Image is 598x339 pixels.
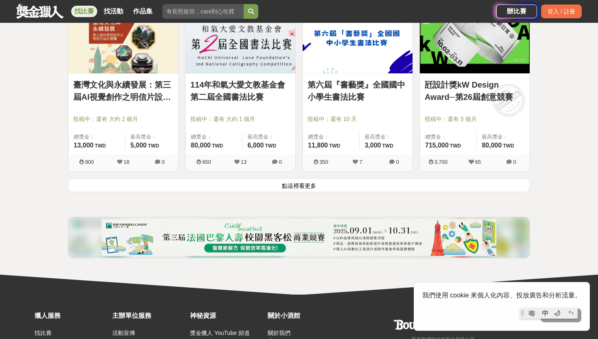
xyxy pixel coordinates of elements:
a: 活動宣傳 [112,330,135,336]
span: 總獎金： [308,133,354,141]
a: Cover Image [186,5,295,74]
span: 最高獎金： [364,133,408,141]
span: TWD [450,143,461,149]
a: Cover Image [303,5,412,74]
span: 投稿中：還有 大約 1 個月 [190,115,290,123]
span: 最高獎金： [247,133,290,141]
button: 點這裡看更多 [68,178,530,192]
img: Cover Image [186,5,295,73]
span: 11,800 [308,142,328,149]
span: 總獎金： [425,133,471,141]
span: 13,000 [74,142,94,149]
a: Cover Image [420,5,530,74]
span: 715,000 [425,142,449,149]
span: 0 [396,159,399,165]
a: Cover Image [68,5,178,74]
span: TWD [95,143,106,149]
img: c5de0e1a-e514-4d63-bbd2-29f80b956702.png [102,219,496,256]
span: 3,000 [364,142,381,149]
span: 投稿中：還有 5 個月 [425,115,525,123]
img: Cover Image [420,5,530,73]
span: TWD [212,143,223,149]
span: 3,700 [434,159,448,165]
a: 找比賽 [35,330,52,336]
span: 80,000 [482,142,502,149]
span: 0 [513,159,516,165]
a: 找活動 [100,6,127,17]
span: TWD [382,143,393,149]
span: 350 [319,159,328,165]
a: 第六屆『書藝獎』全國國中小學生書法比賽 [308,79,408,103]
span: 900 [85,159,94,165]
div: 神秘資源 [190,311,264,321]
a: 關於我們 [268,330,290,336]
span: 6,000 [247,142,264,149]
span: 最高獎金： [482,133,525,141]
span: 65 [475,159,481,165]
span: TWD [265,143,276,149]
span: TWD [503,143,514,149]
span: TWD [329,143,340,149]
div: 登入 / 註冊 [541,4,582,18]
a: 找比賽 [71,6,97,17]
span: 0 [162,159,164,165]
span: 650 [202,159,211,165]
span: 投稿中：還有 大約 2 個月 [73,115,173,123]
span: 80,000 [191,142,211,149]
span: 13 [241,159,247,165]
div: 獵人服務 [35,311,108,321]
a: 臺灣文化與永續發展：第三屆AI視覺創作之明信片設計競賽 [73,79,173,103]
a: 辦比賽 [496,4,537,18]
span: TWD [148,143,159,149]
span: 我們使用 cookie 來個人化內容、投放廣告和分析流量。 [422,292,581,299]
span: 總獎金： [191,133,237,141]
span: 7 [359,159,362,165]
span: 總獎金： [74,133,120,141]
div: 主辦單位服務 [112,311,186,321]
img: Cover Image [68,5,178,73]
span: 最高獎金： [130,133,173,141]
input: 有長照挺你，care到心坎裡！青春出手，拍出照顧 影音徵件活動 [162,4,244,19]
a: 瓩設計獎kW Design Award─第26屆創意競賽 [425,79,525,103]
a: 114年和氣大愛文教基金會第二屆全國書法比賽 [190,79,290,103]
span: 5,000 [130,142,146,149]
a: 獎金獵人 YouTube 頻道 [190,330,250,336]
div: 關於小酒館 [268,311,341,321]
a: 作品集 [130,6,156,17]
img: Cover Image [303,5,412,73]
span: 0 [279,159,282,165]
span: 投稿中：還有 10 天 [308,115,408,123]
span: 18 [124,159,129,165]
